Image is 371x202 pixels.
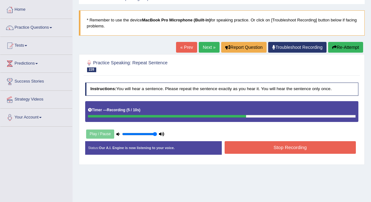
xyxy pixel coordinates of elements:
a: Your Account [0,109,72,124]
a: Success Stories [0,73,72,89]
a: Home [0,1,72,17]
div: Status: [85,141,222,155]
button: Stop Recording [225,141,356,153]
button: Re-Attempt [328,42,363,53]
blockquote: * Remember to use the device for speaking practice. Or click on [Troubleshoot Recording] button b... [79,10,365,36]
a: Next » [199,42,220,53]
a: Troubleshoot Recording [268,42,327,53]
b: ) [139,108,140,112]
a: Predictions [0,55,72,71]
a: « Prev [176,42,197,53]
h5: Timer — [88,108,140,112]
a: Strategy Videos [0,91,72,107]
b: Instructions: [90,86,116,91]
h2: Practice Speaking: Repeat Sentence [85,59,255,72]
h4: You will hear a sentence. Please repeat the sentence exactly as you hear it. You will hear the se... [85,83,359,96]
b: Recording [107,108,126,112]
b: MacBook Pro Microphone (Built-in) [142,18,210,22]
b: ( [127,108,128,112]
a: Tests [0,37,72,53]
b: 5 / 10s [128,108,139,112]
strong: Our A.I. Engine is now listening to your voice. [99,146,175,150]
span: 228 [87,67,96,72]
button: Report Question [221,42,267,53]
a: Practice Questions [0,19,72,35]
